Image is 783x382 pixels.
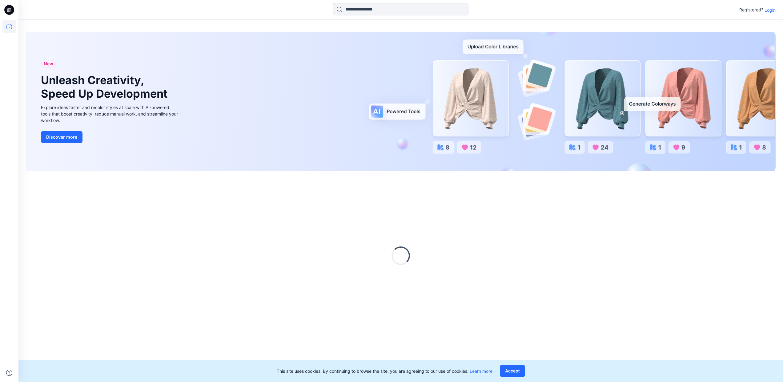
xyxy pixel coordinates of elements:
[41,131,179,143] a: Discover more
[41,74,170,100] h1: Unleash Creativity, Speed Up Development
[470,368,492,374] a: Learn more
[277,368,492,374] p: This site uses cookies. By continuing to browse the site, you are agreeing to our use of cookies.
[500,365,525,377] button: Accept
[739,6,763,14] p: Registered?
[765,7,776,13] p: Login
[44,60,53,67] span: New
[41,131,82,143] button: Discover more
[41,104,179,124] div: Explore ideas faster and recolor styles at scale with AI-powered tools that boost creativity, red...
